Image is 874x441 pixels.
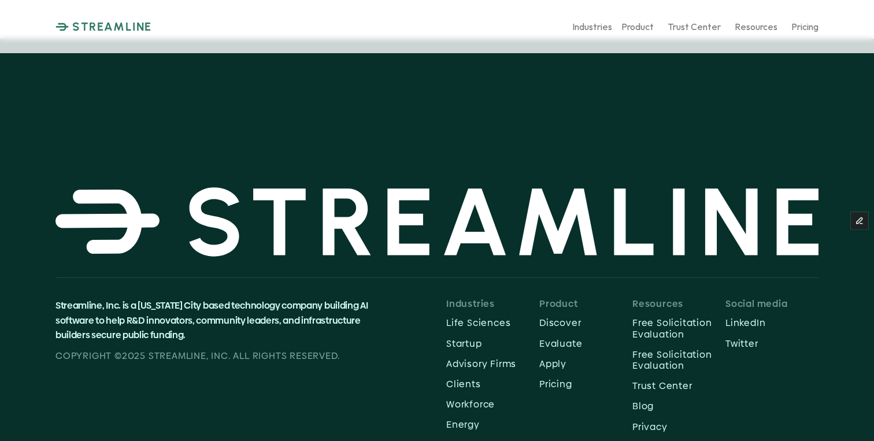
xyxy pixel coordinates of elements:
a: Trust Center [668,17,721,37]
p: Free Solicitation Evaluation [632,349,725,371]
a: Blog [632,397,725,415]
a: Apply [539,355,632,373]
p: Evaluate [539,338,632,349]
a: Clients [446,375,539,393]
a: LinkedIn [725,314,819,332]
a: Startup [446,335,539,353]
p: Trust Center [668,21,721,32]
p: Workforce [446,399,539,410]
p: Free Solicitation Evaluation [632,317,725,339]
span: Streamline, Inc. is a [US_STATE] City based technology company building AI software to help R&D i... [55,299,369,342]
a: Energy [446,416,539,433]
p: Advisory Firms [446,358,516,369]
a: Free Solicitation Evaluation [632,314,725,343]
p: Privacy [632,421,725,432]
p: Pricing [791,21,819,32]
p: Discover [539,317,632,328]
a: Pricing [791,17,819,37]
p: Product [621,21,654,32]
a: Evaluate [539,335,632,353]
p: Social media [725,298,819,309]
p: Trust Center [632,380,725,391]
a: STREAMLINE [55,20,152,34]
p: Product [539,298,632,309]
a: Twitter [725,335,819,353]
a: Discover [539,314,632,332]
p: STREAMLINE [72,20,152,34]
p: Twitter [725,338,819,349]
a: Advisory Firms [446,355,516,373]
p: Blog [632,401,725,412]
button: Edit Framer Content [851,212,868,229]
p: Industries [446,298,539,309]
a: Privacy [632,418,725,436]
p: Resources [735,21,777,32]
p: Life Sciences [446,317,539,328]
p: Copyright ©2025 Streamline, Inc. all rights reserved. [55,349,382,364]
a: Workforce [446,395,539,413]
a: Trust Center [632,377,725,395]
a: Free Solicitation Evaluation [632,346,725,375]
p: Startup [446,338,539,349]
p: Apply [539,358,632,369]
p: LinkedIn [725,317,819,328]
p: Pricing [539,379,632,390]
p: Energy [446,419,539,430]
p: Resources [632,298,725,309]
p: Clients [446,379,539,390]
p: Industries [572,21,612,32]
a: Life Sciences [446,314,539,332]
a: Pricing [539,375,632,393]
a: Resources [735,17,777,37]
